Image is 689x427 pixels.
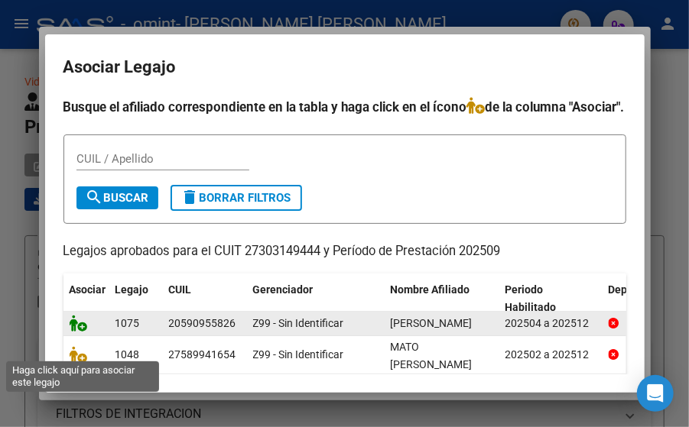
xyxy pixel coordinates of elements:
datatable-header-cell: Nombre Afiliado [385,273,499,324]
span: Z99 - Sin Identificar [253,348,344,361]
span: Z99 - Sin Identificar [253,317,344,329]
h4: Busque el afiliado correspondiente en la tabla y haga click en el ícono de la columna "Asociar". [63,97,626,117]
mat-icon: delete [181,188,200,206]
div: Open Intercom Messenger [637,375,674,412]
span: Periodo Habilitado [505,283,557,313]
span: Asociar [70,283,106,296]
span: Legajo [115,283,149,296]
datatable-header-cell: Legajo [109,273,163,324]
mat-icon: search [86,188,104,206]
datatable-header-cell: Periodo Habilitado [499,273,603,324]
h2: Asociar Legajo [63,53,626,82]
span: SARCO AUGUSTO LIONEL [391,317,473,329]
span: 1075 [115,317,140,329]
span: Gerenciador [253,283,314,296]
p: Legajos aprobados para el CUIT 27303149444 y Período de Prestación 202509 [63,242,626,261]
button: Borrar Filtros [171,185,302,211]
span: MATO EVAGELINA BELEN [391,341,473,370]
datatable-header-cell: Gerenciador [247,273,385,324]
button: Buscar [76,186,158,209]
div: 27589941654 [169,346,236,364]
span: Nombre Afiliado [391,283,470,296]
span: Dependencia [609,283,673,296]
div: 202504 a 202512 [505,315,596,332]
div: 202502 a 202512 [505,346,596,364]
datatable-header-cell: CUIL [163,273,247,324]
div: 20590955826 [169,315,236,332]
span: Borrar Filtros [181,191,291,205]
datatable-header-cell: Asociar [63,273,109,324]
span: Buscar [86,191,149,205]
span: CUIL [169,283,192,296]
span: 1048 [115,348,140,361]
